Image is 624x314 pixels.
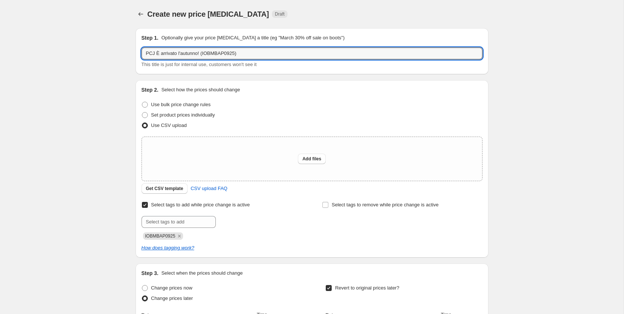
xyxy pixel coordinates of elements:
h2: Step 2. [142,86,159,94]
span: Change prices later [151,295,193,301]
a: How does tagging work? [142,245,194,251]
span: Get CSV template [146,186,183,192]
span: This title is just for internal use, customers won't see it [142,62,257,67]
span: IOBMBAP0925 [145,233,175,239]
span: CSV upload FAQ [191,185,227,192]
span: Use bulk price change rules [151,102,211,107]
span: Set product prices individually [151,112,215,118]
input: 30% off holiday sale [142,48,482,59]
span: Add files [302,156,321,162]
h2: Step 3. [142,269,159,277]
span: Use CSV upload [151,122,187,128]
span: Draft [275,11,285,17]
button: Add files [298,154,326,164]
span: Create new price [MEDICAL_DATA] [147,10,269,18]
input: Select tags to add [142,216,216,228]
span: Select tags to add while price change is active [151,202,250,207]
button: Get CSV template [142,183,188,194]
span: Select tags to remove while price change is active [332,202,439,207]
span: Revert to original prices later? [335,285,399,291]
h2: Step 1. [142,34,159,42]
span: Change prices now [151,285,192,291]
button: Price change jobs [136,9,146,19]
p: Select when the prices should change [161,269,243,277]
p: Optionally give your price [MEDICAL_DATA] a title (eg "March 30% off sale on boots") [161,34,344,42]
button: Remove IOBMBAP0925 [176,233,183,239]
a: CSV upload FAQ [186,183,232,194]
p: Select how the prices should change [161,86,240,94]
